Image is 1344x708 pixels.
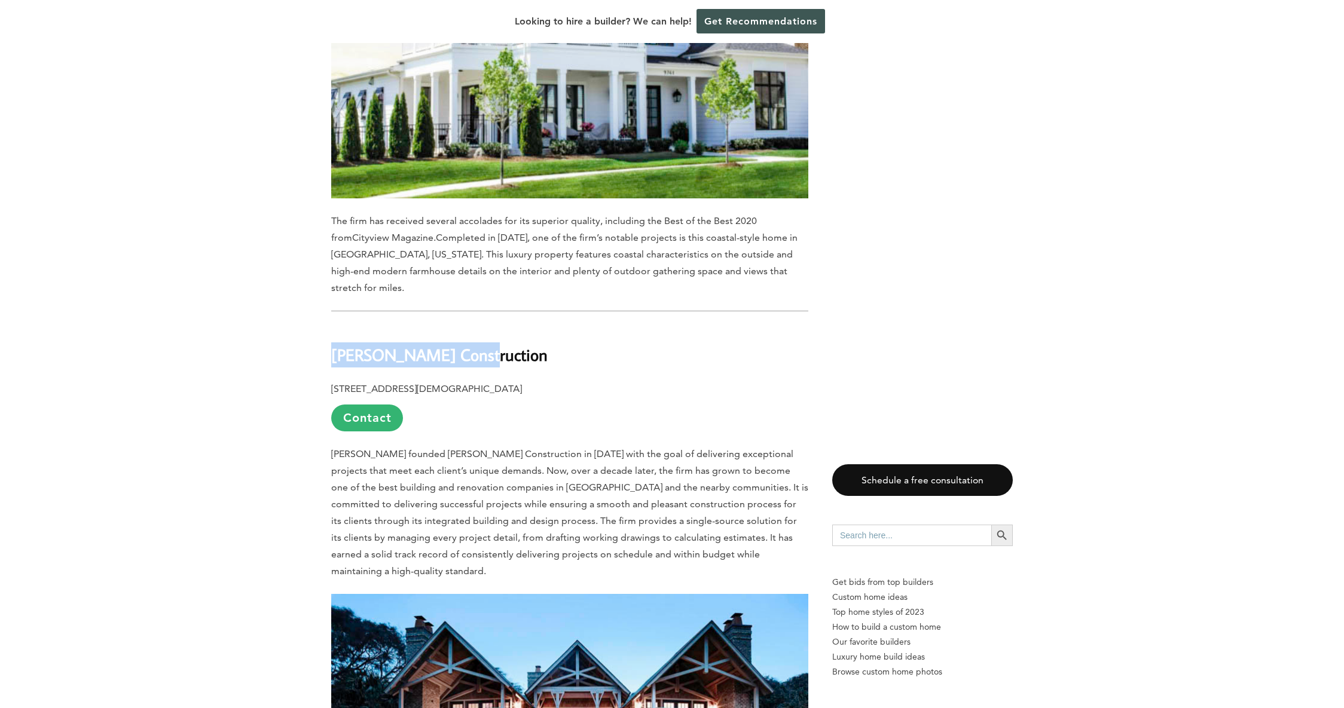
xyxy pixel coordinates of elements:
[331,215,757,243] span: The firm has received several accolades for its superior quality, including the Best of the Best ...
[331,344,548,365] b: [PERSON_NAME] Construction
[832,635,1013,649] a: Our favorite builders
[1284,648,1330,694] iframe: Drift Widget Chat Controller
[331,232,798,293] span: Completed in [DATE], one of the firm’s notable projects is this coastal-style home in [GEOGRAPHIC...
[832,649,1013,664] a: Luxury home build ideas
[832,605,1013,620] a: Top home styles of 2023
[832,664,1013,679] a: Browse custom home photos
[697,9,825,33] a: Get Recommendations
[331,448,808,577] span: [PERSON_NAME] founded [PERSON_NAME] Construction in [DATE] with the goal of delivering exceptiona...
[995,529,1009,542] svg: Search
[331,383,522,394] b: [STREET_ADDRESS][DEMOGRAPHIC_DATA]
[832,464,1013,496] a: Schedule a free consultation
[832,620,1013,635] a: How to build a custom home
[832,575,1013,590] p: Get bids from top builders
[331,404,403,431] a: Contact
[832,525,991,546] input: Search here...
[832,590,1013,605] a: Custom home ideas
[352,232,436,243] span: Cityview Magazine.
